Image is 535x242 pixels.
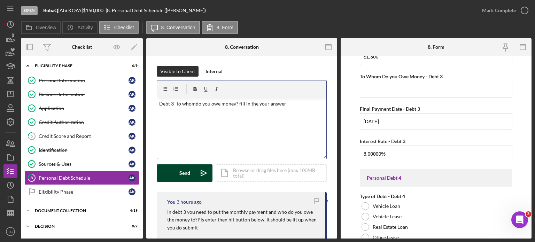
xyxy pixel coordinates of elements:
[10,97,129,111] button: Search for help
[39,175,129,181] div: Personal Debt Schedule
[14,49,125,73] p: Hi [PERSON_NAME] 👋
[202,21,238,34] button: 8. Form
[159,100,325,108] p: Debt 3- to whomdo you owe money? fill in the your answer
[39,119,129,125] div: Credit Authorization
[129,174,135,181] div: A K
[39,106,129,111] div: Application
[129,161,135,167] div: A K
[14,142,117,149] div: Archive a Project
[10,114,129,126] div: Pipeline and Forecast View
[129,119,135,126] div: A K
[373,224,408,230] label: Real Estate Loan
[206,66,223,77] div: Internal
[167,208,318,232] p: In debt 3 you need to put the monthly payment and who do you owe the money to?Pls enter then hit ...
[125,209,138,213] div: 4 / 19
[157,66,199,77] button: Visible to Client
[21,6,38,15] div: Open
[160,66,195,77] div: Visible to Client
[360,106,420,112] label: Final Payment Date - Debt 3
[129,77,135,84] div: A K
[39,161,129,167] div: Sources & Uses
[14,13,25,24] img: logo
[14,129,117,136] div: Update Permissions Settings
[83,7,103,13] span: $150,000
[39,92,129,97] div: Business Information
[39,189,129,195] div: Eligibility Phase
[14,155,117,162] div: Exporting Data
[31,134,33,138] tspan: 5
[360,194,512,199] div: Type of Debt - Debt 4
[60,8,83,13] div: Abi KOYA |
[77,25,93,30] label: Activity
[360,73,443,79] label: To Whom Do you Owe Money - Debt 3
[129,133,135,140] div: A K
[35,64,120,68] div: Eligibility Phase
[35,224,120,228] div: Decision
[72,44,92,50] div: Checklist
[10,152,129,165] div: Exporting Data
[14,116,117,124] div: Pipeline and Forecast View
[35,209,120,213] div: Document Collection
[110,188,122,193] span: Help
[125,224,138,228] div: 0 / 2
[21,21,61,34] button: Overview
[31,175,33,180] tspan: 8
[129,105,135,112] div: A K
[24,143,139,157] a: IdentificationAK
[157,164,212,182] button: Send
[24,115,139,129] a: Credit AuthorizationAK
[24,185,139,199] a: Eligibility PhaseAK
[129,188,135,195] div: A K
[24,171,139,185] a: 8Personal Debt ScheduleAK
[367,175,505,181] div: Personal Debt 4
[482,3,516,17] div: Mark Complete
[3,225,17,239] button: TG
[125,64,138,68] div: 6 / 9
[15,188,31,193] span: Home
[373,214,402,219] label: Vehicle Lease
[120,11,132,24] div: Close
[373,203,400,209] label: Vehicle Loan
[129,147,135,154] div: A K
[88,11,102,25] img: Profile image for Allison
[146,21,200,34] button: 8. Conversation
[39,78,129,83] div: Personal Information
[39,147,129,153] div: Identification
[511,211,528,228] iframe: Intercom live chat
[24,87,139,101] a: Business InformationAK
[24,101,139,115] a: ApplicationAK
[14,100,56,108] span: Search for help
[24,157,139,171] a: Sources & UsesAK
[106,8,206,13] div: | 8. Personal Debt Schedule ([PERSON_NAME])
[217,25,233,30] label: 8. Form
[225,44,259,50] div: 8. Conversation
[39,133,129,139] div: Credit Score and Report
[526,211,531,217] span: 3
[99,21,139,34] button: Checklist
[58,188,82,193] span: Messages
[62,21,97,34] button: Activity
[179,164,190,182] div: Send
[428,44,444,50] div: 8. Form
[161,25,195,30] label: 8. Conversation
[177,199,202,205] time: 2025-09-11 20:15
[114,25,134,30] label: Checklist
[360,138,405,144] label: Interest Rate - Debt 3
[43,7,58,13] b: BobaQ
[167,199,176,205] div: You
[8,230,13,234] text: TG
[93,171,139,199] button: Help
[24,73,139,87] a: Personal InformationAK
[24,129,139,143] a: 5Credit Score and ReportAK
[129,91,135,98] div: A K
[46,171,93,199] button: Messages
[10,139,129,152] div: Archive a Project
[475,3,532,17] button: Mark Complete
[101,11,115,25] img: Profile image for Christina
[202,66,226,77] button: Internal
[10,126,129,139] div: Update Permissions Settings
[43,8,60,13] div: |
[14,73,125,85] p: How can we help?
[36,25,56,30] label: Overview
[373,235,399,240] label: Office Lease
